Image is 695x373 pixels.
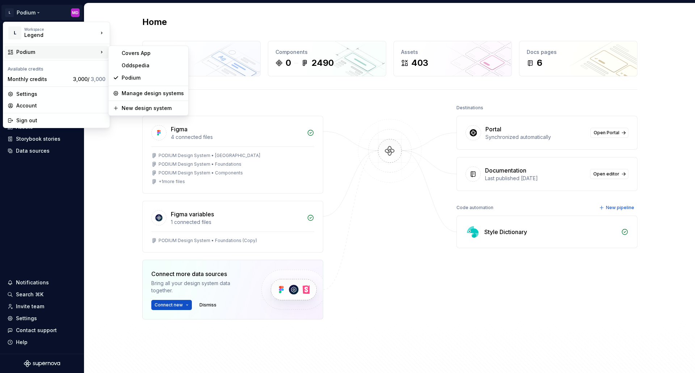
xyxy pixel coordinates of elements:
[8,26,21,39] div: L
[16,102,105,109] div: Account
[122,62,184,69] div: Oddspedia
[24,27,98,31] div: Workspace
[5,62,108,73] div: Available credits
[122,74,184,81] div: Podium
[16,48,98,56] div: Podium
[91,76,105,82] span: 3,000
[8,76,70,83] div: Monthly credits
[16,117,105,124] div: Sign out
[24,31,86,39] div: Legend
[122,90,184,97] div: Manage design systems
[122,50,184,57] div: Covers App
[16,90,105,98] div: Settings
[73,76,105,82] span: 3,000 /
[122,105,184,112] div: New design system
